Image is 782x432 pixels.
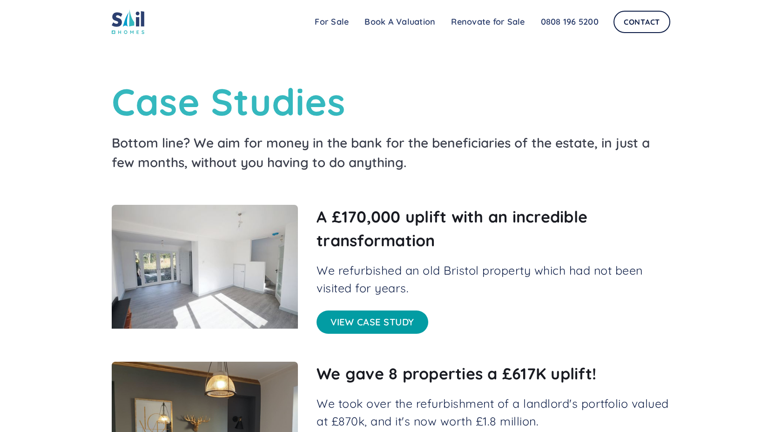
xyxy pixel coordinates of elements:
img: sail home logo colored [112,9,144,34]
a: Book A Valuation [357,13,443,31]
h4: Bottom line? We aim for money in the bank for the beneficiaries of the estate, in just a few mont... [112,133,670,172]
a: Renovate for Sale [443,13,533,31]
p: We took over the refurbishment of a landlord's portfolio valued at £870k, and it's now worth £1.8... [317,395,670,430]
h1: Case Studies [112,79,670,124]
a: Contact [613,11,670,33]
h2: A £170,000 uplift with an incredible transformation [317,205,670,252]
a: For Sale [307,13,357,31]
a: View case study [317,310,428,334]
p: We refurbished an old Bristol property which had not been visited for years. [317,262,670,297]
a: 0808 196 5200 [533,13,607,31]
h2: We gave 8 properties a £617K uplift! [317,362,670,385]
